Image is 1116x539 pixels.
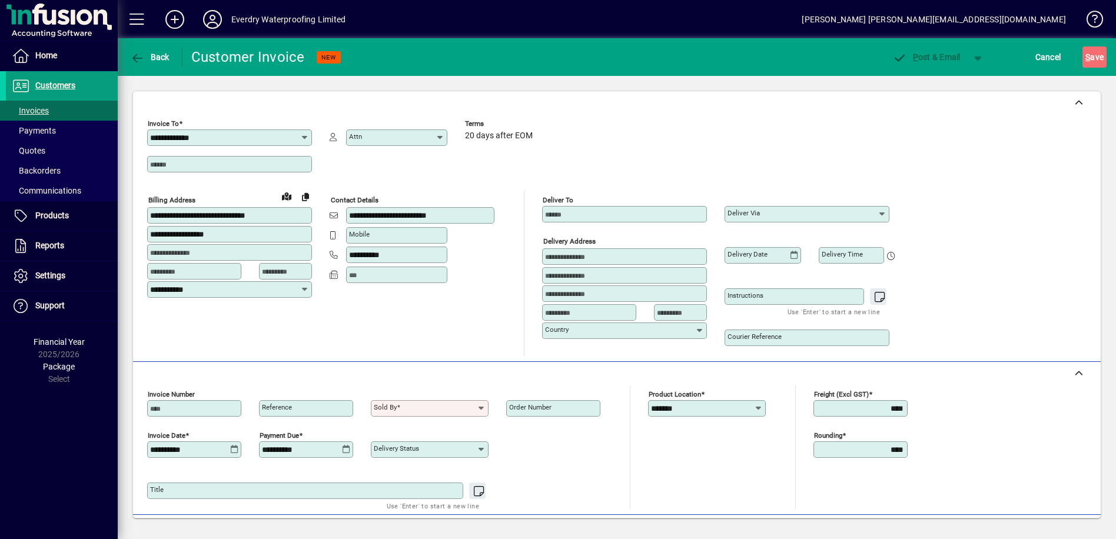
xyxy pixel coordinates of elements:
[321,54,336,61] span: NEW
[788,305,880,318] mat-hint: Use 'Enter' to start a new line
[12,126,56,135] span: Payments
[231,10,346,29] div: Everdry Waterproofing Limited
[260,431,299,440] mat-label: Payment due
[728,250,768,258] mat-label: Delivery date
[814,431,842,440] mat-label: Rounding
[127,46,172,68] button: Back
[35,81,75,90] span: Customers
[34,337,85,347] span: Financial Year
[191,48,305,66] div: Customer Invoice
[545,325,569,334] mat-label: Country
[277,187,296,205] a: View on map
[156,9,194,30] button: Add
[649,390,701,398] mat-label: Product location
[35,301,65,310] span: Support
[814,390,869,398] mat-label: Freight (excl GST)
[886,46,966,68] button: Post & Email
[148,119,179,128] mat-label: Invoice To
[6,161,118,181] a: Backorders
[12,186,81,195] span: Communications
[35,51,57,60] span: Home
[6,41,118,71] a: Home
[543,196,573,204] mat-label: Deliver To
[262,403,292,411] mat-label: Reference
[35,211,69,220] span: Products
[148,390,195,398] mat-label: Invoice number
[6,181,118,201] a: Communications
[913,52,918,62] span: P
[6,291,118,321] a: Support
[296,187,315,206] button: Copy to Delivery address
[6,201,118,231] a: Products
[509,403,552,411] mat-label: Order number
[465,120,536,128] span: Terms
[1032,46,1064,68] button: Cancel
[130,52,170,62] span: Back
[6,261,118,291] a: Settings
[1085,48,1104,66] span: ave
[728,291,763,300] mat-label: Instructions
[194,9,231,30] button: Profile
[387,499,479,513] mat-hint: Use 'Enter' to start a new line
[374,444,419,453] mat-label: Delivery status
[6,231,118,261] a: Reports
[1078,2,1101,41] a: Knowledge Base
[728,332,782,341] mat-label: Courier Reference
[6,141,118,161] a: Quotes
[12,106,49,115] span: Invoices
[6,101,118,121] a: Invoices
[802,10,1066,29] div: [PERSON_NAME] [PERSON_NAME][EMAIL_ADDRESS][DOMAIN_NAME]
[1082,46,1107,68] button: Save
[118,46,182,68] app-page-header-button: Back
[148,431,185,440] mat-label: Invoice date
[728,209,760,217] mat-label: Deliver via
[35,271,65,280] span: Settings
[1085,52,1090,62] span: S
[822,250,863,258] mat-label: Delivery time
[374,403,397,411] mat-label: Sold by
[6,121,118,141] a: Payments
[35,241,64,250] span: Reports
[12,146,45,155] span: Quotes
[465,131,533,141] span: 20 days after EOM
[892,52,961,62] span: ost & Email
[150,485,164,494] mat-label: Title
[349,230,370,238] mat-label: Mobile
[43,362,75,371] span: Package
[12,166,61,175] span: Backorders
[349,132,362,141] mat-label: Attn
[1035,48,1061,66] span: Cancel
